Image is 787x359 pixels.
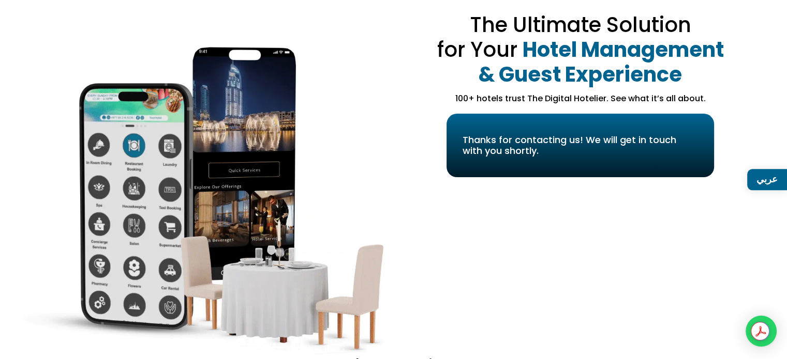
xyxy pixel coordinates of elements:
[413,92,748,105] p: 100+ hotels trust The Digital Hotelier. See what it’s all about.
[463,134,698,157] div: Thanks for contacting us! We will get in touch with you shortly.
[437,10,691,64] span: The Ultimate Solution for Your
[747,169,787,190] a: عربي
[479,35,724,89] strong: Hotel Management & Guest Experience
